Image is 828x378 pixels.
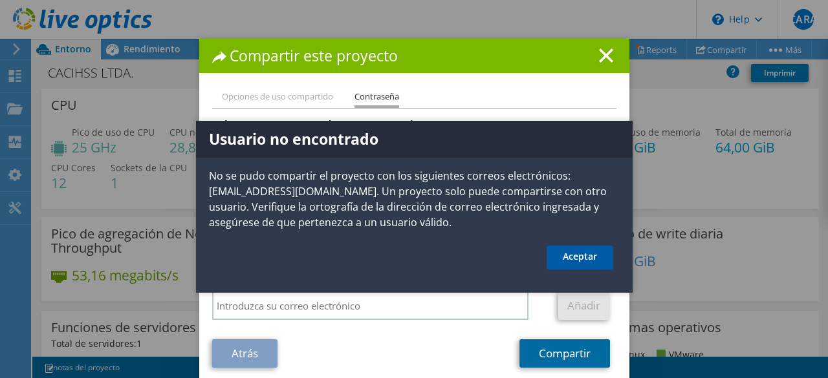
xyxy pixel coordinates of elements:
[558,291,609,320] a: Añadir
[354,89,399,108] li: Contraseña
[222,89,333,105] li: Opciones de uso compartido
[196,121,633,158] h1: Usuario no encontrado
[212,48,616,63] h1: Compartir este proyecto
[212,291,529,320] input: Introduzca su correo electrónico
[212,339,278,368] a: Atrás
[547,246,613,269] a: Aceptar
[196,168,633,230] p: No se pudo compartir el proyecto con los siguientes correos electrónicos: [EMAIL_ADDRESS][DOMAIN_...
[212,118,616,132] h3: Seleccione con quién desea compartirlo.
[519,339,610,368] a: Compartir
